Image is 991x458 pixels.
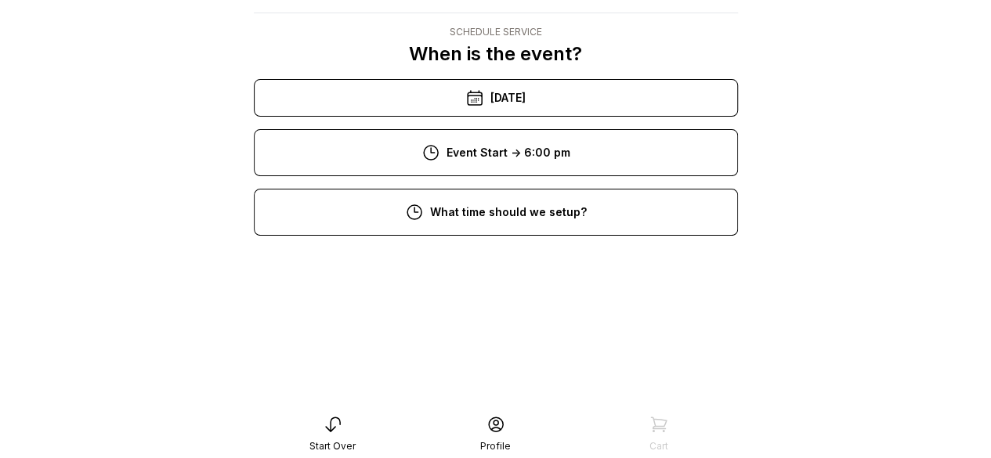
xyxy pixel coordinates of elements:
[649,440,668,453] div: Cart
[254,79,738,117] div: [DATE]
[309,440,356,453] div: Start Over
[480,440,511,453] div: Profile
[409,26,582,38] div: Schedule Service
[409,41,582,67] p: When is the event?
